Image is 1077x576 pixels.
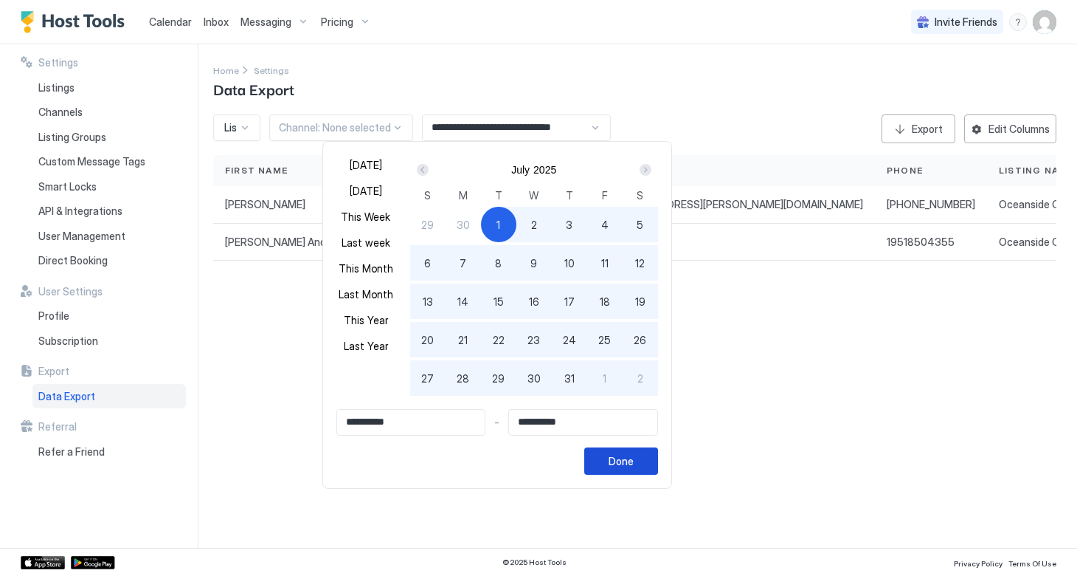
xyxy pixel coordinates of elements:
[481,245,516,281] button: 8
[552,245,587,281] button: 10
[481,284,516,319] button: 15
[421,217,434,233] span: 29
[635,256,645,271] span: 12
[446,207,481,242] button: 30
[336,336,395,356] button: Last Year
[587,360,623,396] button: 1
[529,188,538,203] span: W
[609,453,634,469] div: Done
[600,294,610,309] span: 18
[492,371,505,386] span: 29
[457,294,468,309] span: 14
[421,332,434,348] span: 20
[424,256,431,271] span: 6
[634,161,654,179] button: Next
[527,332,540,348] span: 23
[566,188,573,203] span: T
[457,371,469,386] span: 28
[414,161,434,179] button: Prev
[566,217,572,233] span: 3
[410,207,446,242] button: 29
[623,245,658,281] button: 12
[336,310,395,330] button: This Year
[635,294,645,309] span: 19
[623,207,658,242] button: 5
[481,360,516,396] button: 29
[587,284,623,319] button: 18
[493,332,505,348] span: 22
[552,207,587,242] button: 3
[446,284,481,319] button: 14
[564,294,575,309] span: 17
[410,284,446,319] button: 13
[552,322,587,357] button: 24
[481,207,516,242] button: 1
[446,360,481,396] button: 28
[529,294,539,309] span: 16
[336,233,395,253] button: Last week
[423,294,433,309] span: 13
[623,322,658,357] button: 26
[410,322,446,357] button: 20
[601,217,609,233] span: 4
[623,360,658,396] button: 2
[516,207,552,242] button: 2
[533,164,556,176] button: 2025
[516,245,552,281] button: 9
[531,217,537,233] span: 2
[460,256,466,271] span: 7
[637,217,643,233] span: 5
[564,256,575,271] span: 10
[516,284,552,319] button: 16
[527,371,541,386] span: 30
[496,217,500,233] span: 1
[495,188,502,203] span: T
[509,410,657,435] input: Input Field
[516,360,552,396] button: 30
[587,322,623,357] button: 25
[15,526,50,561] iframe: Intercom live chat
[603,371,606,386] span: 1
[530,256,537,271] span: 9
[587,245,623,281] button: 11
[494,294,504,309] span: 15
[516,322,552,357] button: 23
[421,371,434,386] span: 27
[481,322,516,357] button: 22
[424,188,431,203] span: S
[337,410,485,435] input: Input Field
[511,164,530,176] button: July
[336,258,395,278] button: This Month
[552,284,587,319] button: 17
[410,360,446,396] button: 27
[634,332,646,348] span: 26
[459,188,468,203] span: M
[563,332,576,348] span: 24
[637,371,643,386] span: 2
[602,188,608,203] span: F
[336,207,395,227] button: This Week
[601,256,609,271] span: 11
[637,188,643,203] span: S
[446,245,481,281] button: 7
[494,416,499,429] span: -
[584,448,658,475] button: Done
[458,332,468,348] span: 21
[410,245,446,281] button: 6
[446,322,481,357] button: 21
[336,155,395,175] button: [DATE]
[495,256,502,271] span: 8
[598,332,611,348] span: 25
[587,207,623,242] button: 4
[564,371,575,386] span: 31
[552,360,587,396] button: 31
[623,284,658,319] button: 19
[336,181,395,201] button: [DATE]
[336,284,395,304] button: Last Month
[457,217,470,233] span: 30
